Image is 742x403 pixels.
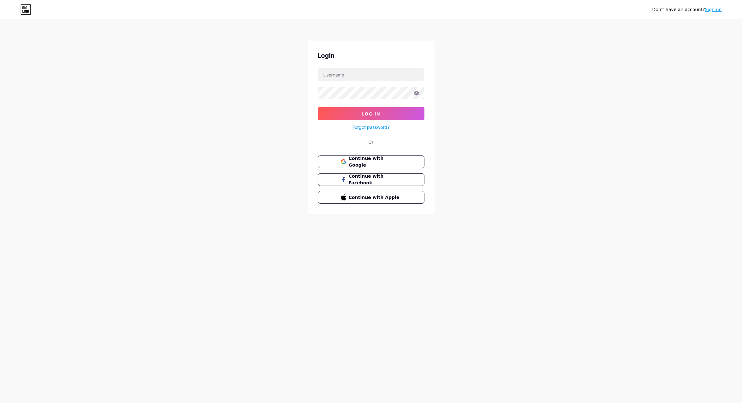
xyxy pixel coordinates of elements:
button: Continue with Google [318,155,424,168]
a: Forgot password? [352,124,390,130]
input: Username [318,68,424,81]
a: Sign up [705,7,722,12]
button: Continue with Apple [318,191,424,204]
span: Continue with Google [349,155,401,168]
div: Or [369,139,374,145]
div: Don't have an account? [652,6,722,13]
div: Login [318,51,424,60]
span: Log In [362,111,380,116]
span: Continue with Facebook [349,173,401,186]
button: Continue with Facebook [318,173,424,186]
span: Continue with Apple [349,194,401,201]
button: Log In [318,107,424,120]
